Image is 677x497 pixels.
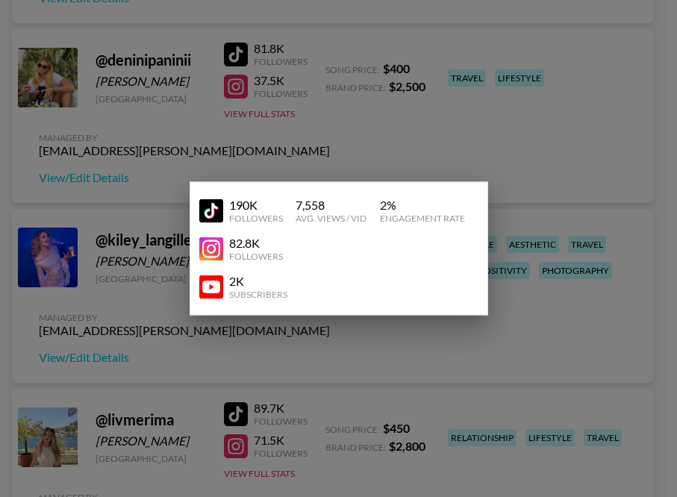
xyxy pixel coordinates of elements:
div: 2K [229,274,287,289]
div: 82.8K [229,236,283,251]
img: YouTube [199,275,223,298]
div: 190K [229,198,283,213]
div: 7,558 [296,198,366,213]
div: Subscribers [229,289,287,300]
img: YouTube [199,199,223,222]
div: Followers [229,251,283,262]
div: Engagement Rate [380,213,465,224]
div: Followers [229,213,283,224]
img: YouTube [199,237,223,260]
div: Avg. Views / Vid [296,213,366,224]
div: 2 % [380,198,465,213]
